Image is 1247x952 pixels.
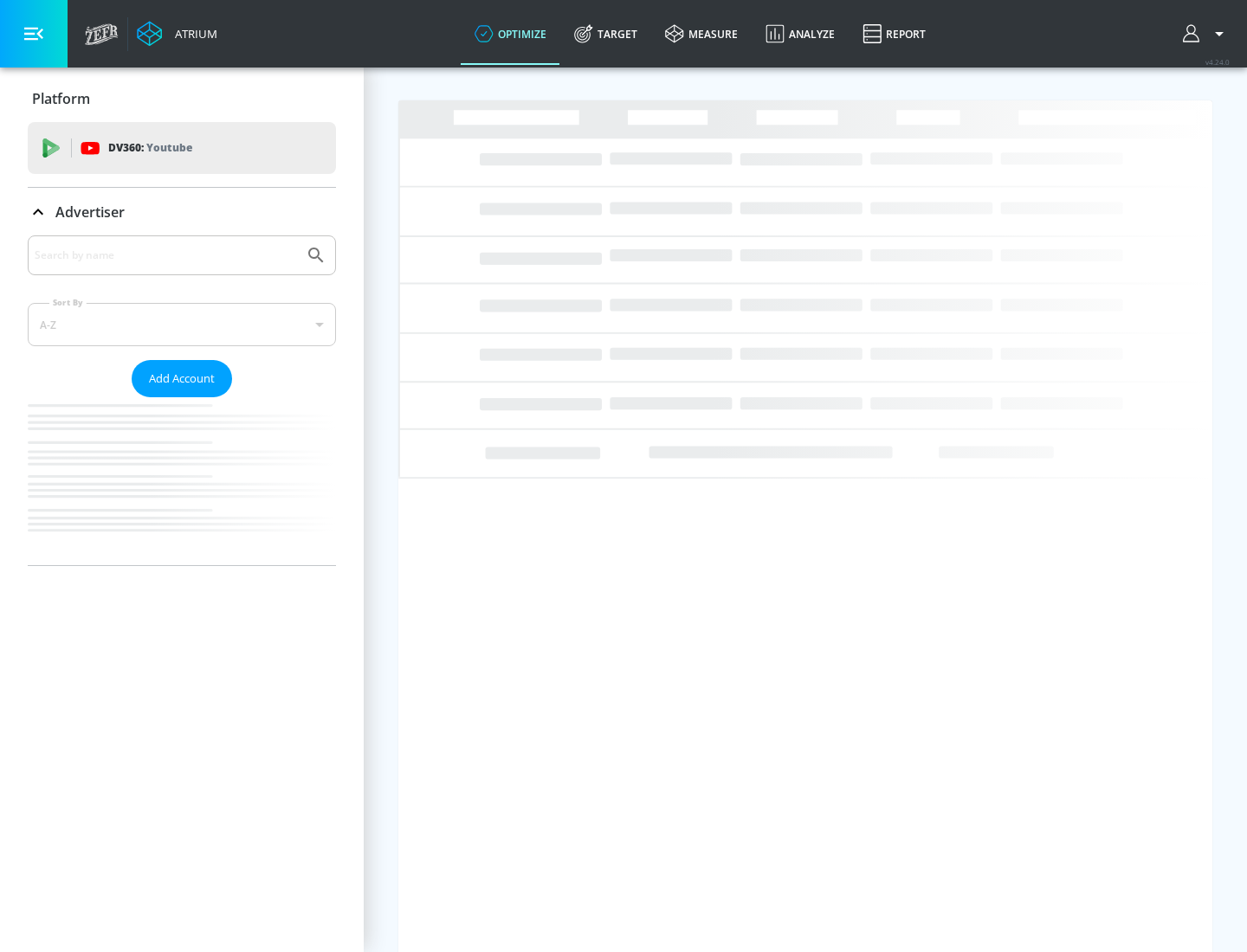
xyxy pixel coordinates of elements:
[461,3,560,65] a: optimize
[28,397,336,565] nav: list of Advertiser
[651,3,752,65] a: measure
[149,369,215,389] span: Add Account
[28,188,336,236] div: Advertiser
[849,3,940,65] a: Report
[49,297,87,308] label: Sort By
[35,244,297,267] input: Search by name
[28,122,336,174] div: DV360: Youtube
[146,138,192,157] p: Youtube
[137,21,217,47] a: Atrium
[32,89,90,108] p: Platform
[28,303,336,346] div: A-Z
[752,3,849,65] a: Analyze
[132,360,232,397] button: Add Account
[28,235,336,565] div: Advertiser
[108,138,192,158] p: DV360:
[1205,57,1230,67] span: v 4.24.0
[560,3,651,65] a: Target
[55,203,125,222] p: Advertiser
[168,26,217,42] div: Atrium
[28,74,336,123] div: Platform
